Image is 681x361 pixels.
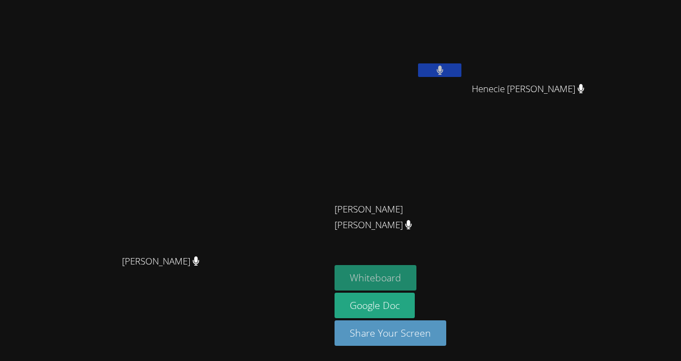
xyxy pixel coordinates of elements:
[335,202,455,233] span: [PERSON_NAME] [PERSON_NAME]
[335,320,446,346] button: Share Your Screen
[335,293,415,318] a: Google Doc
[122,254,200,269] span: [PERSON_NAME]
[472,81,584,97] span: Henecie [PERSON_NAME]
[335,265,416,291] button: Whiteboard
